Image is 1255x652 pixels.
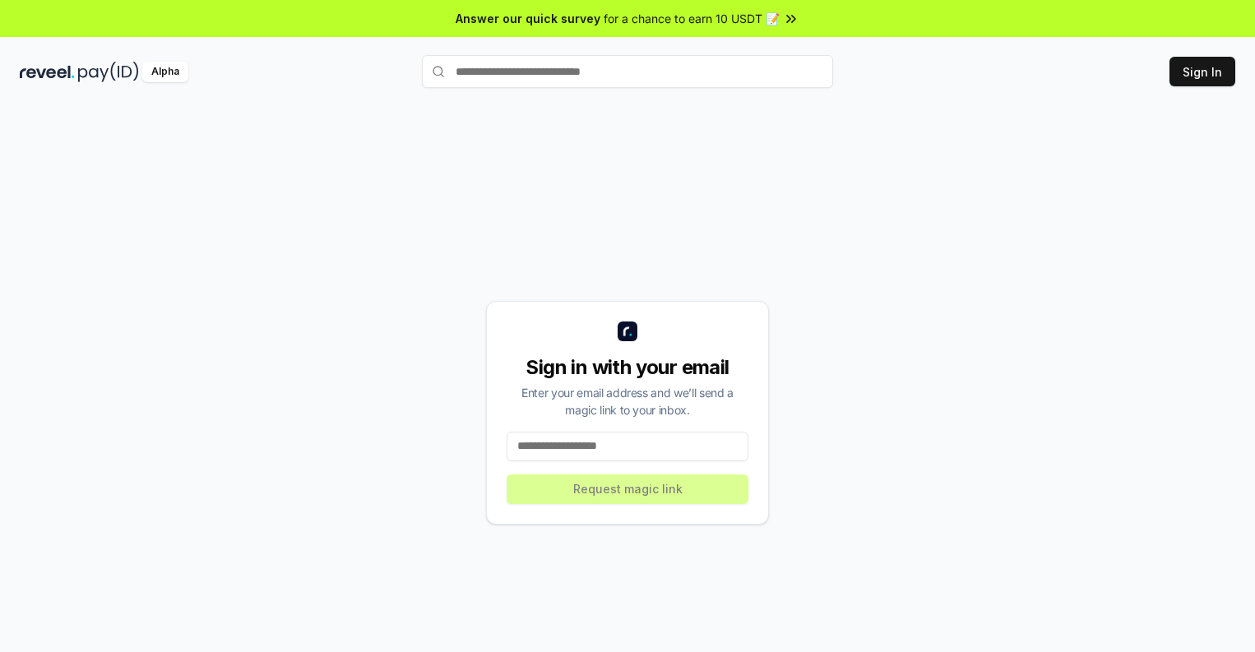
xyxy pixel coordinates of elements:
[507,384,748,418] div: Enter your email address and we’ll send a magic link to your inbox.
[456,10,600,27] span: Answer our quick survey
[78,62,139,82] img: pay_id
[142,62,188,82] div: Alpha
[507,354,748,381] div: Sign in with your email
[20,62,75,82] img: reveel_dark
[618,321,637,341] img: logo_small
[604,10,780,27] span: for a chance to earn 10 USDT 📝
[1169,57,1235,86] button: Sign In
